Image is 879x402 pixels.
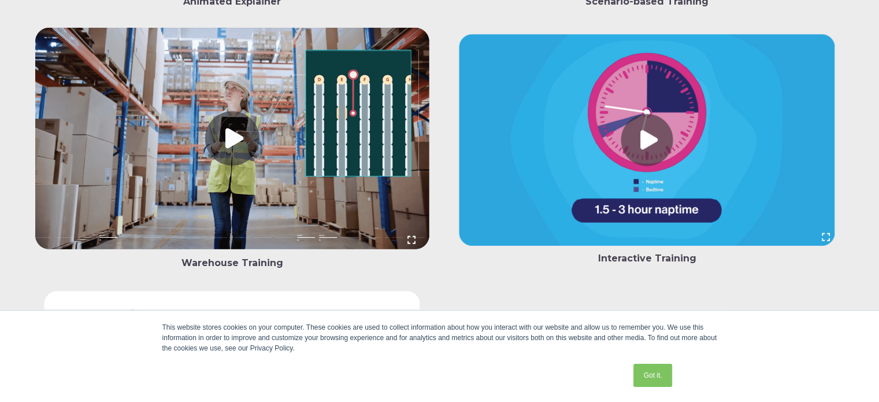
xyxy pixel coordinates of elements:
p: Warehouse Training [35,256,429,271]
p: Interactive Training [450,251,844,266]
div: This website stores cookies on your computer. These cookies are used to collect information about... [162,322,717,353]
a: Got it. [633,364,672,387]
